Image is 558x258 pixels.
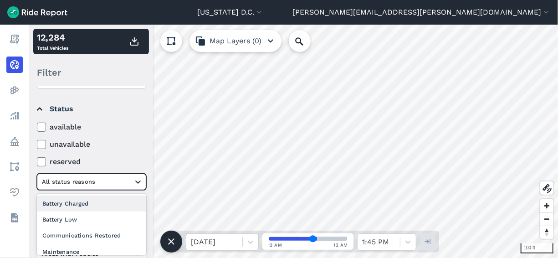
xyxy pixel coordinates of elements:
[292,7,551,18] button: [PERSON_NAME][EMAIL_ADDRESS][PERSON_NAME][DOMAIN_NAME]
[189,30,282,52] button: Map Layers (0)
[37,96,145,122] summary: Status
[540,226,553,239] button: Reset bearing to north
[540,199,553,212] button: Zoom in
[37,196,146,212] div: Battery Charged
[6,57,23,73] a: Realtime
[6,184,23,201] a: Health
[334,242,348,248] span: 12 AM
[37,212,146,227] div: Battery Low
[37,156,146,167] label: reserved
[37,139,146,150] label: unavailable
[37,31,68,44] div: 12,284
[197,7,264,18] button: [US_STATE] D.C.
[6,82,23,98] a: Heatmaps
[33,58,149,87] div: Filter
[6,31,23,47] a: Report
[289,30,325,52] input: Search Location or Vehicles
[37,31,68,52] div: Total Vehicles
[7,6,67,18] img: Ride Report
[37,227,146,243] div: Communications Restored
[6,210,23,226] a: Datasets
[268,242,282,248] span: 12 AM
[37,122,146,133] label: available
[521,243,553,253] div: 100 ft
[6,159,23,175] a: Areas
[6,133,23,150] a: Policy
[29,25,558,258] canvas: Map
[540,212,553,226] button: Zoom out
[6,108,23,124] a: Analyze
